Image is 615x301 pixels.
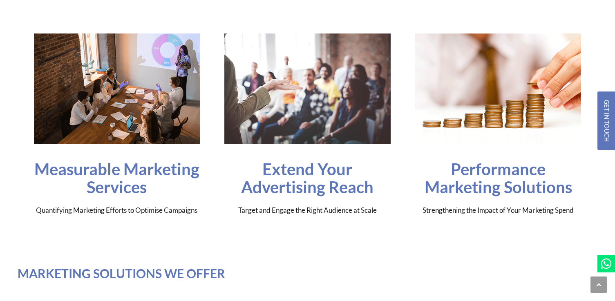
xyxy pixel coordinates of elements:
p: Quantifying Marketing Efforts to Optimise Campaigns [34,204,200,217]
img: Services [34,33,200,144]
a: Scroll to the top of the page [590,276,607,293]
p: Target and Engage the Right Audience at Scale [224,204,391,217]
img: Performance [415,33,581,144]
h3: Performance Marketing Solutions [415,160,581,196]
img: Reach [224,33,391,144]
span: GET IN TOUCH [604,100,610,142]
h3: Measurable Marketing Services [34,160,200,196]
p: Strengthening the Impact of Your Marketing Spend [415,204,581,217]
h3: Extend Your Advertising Reach [224,160,391,196]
